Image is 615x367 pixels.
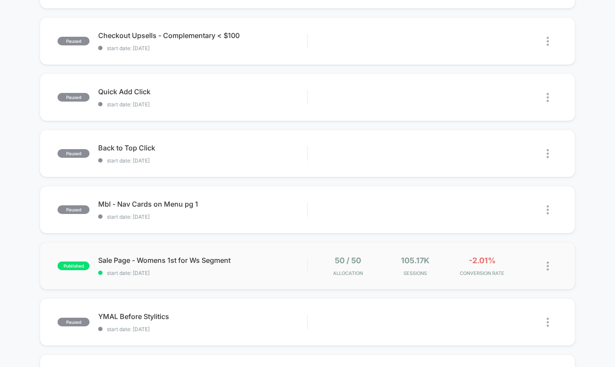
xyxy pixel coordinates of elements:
[98,144,307,152] span: Back to Top Click
[547,262,549,271] img: close
[58,262,90,270] span: published
[98,326,307,332] span: start date: [DATE]
[98,87,307,96] span: Quick Add Click
[98,270,307,276] span: start date: [DATE]
[58,37,90,45] span: paused
[58,318,90,326] span: paused
[547,37,549,46] img: close
[98,200,307,208] span: Mbl - Nav Cards on Menu pg 1
[98,101,307,108] span: start date: [DATE]
[469,256,496,265] span: -2.01%
[98,256,307,265] span: Sale Page - Womens 1st for Ws Segment
[98,157,307,164] span: start date: [DATE]
[333,270,363,276] span: Allocation
[58,93,90,102] span: paused
[335,256,361,265] span: 50 / 50
[98,312,307,321] span: YMAL Before Stylitics
[451,270,513,276] span: CONVERSION RATE
[401,256,429,265] span: 105.17k
[547,93,549,102] img: close
[58,149,90,158] span: paused
[98,31,307,40] span: Checkout Upsells - Complementary < $100
[98,45,307,51] span: start date: [DATE]
[58,205,90,214] span: paused
[547,205,549,214] img: close
[547,318,549,327] img: close
[547,149,549,158] img: close
[384,270,446,276] span: Sessions
[98,214,307,220] span: start date: [DATE]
